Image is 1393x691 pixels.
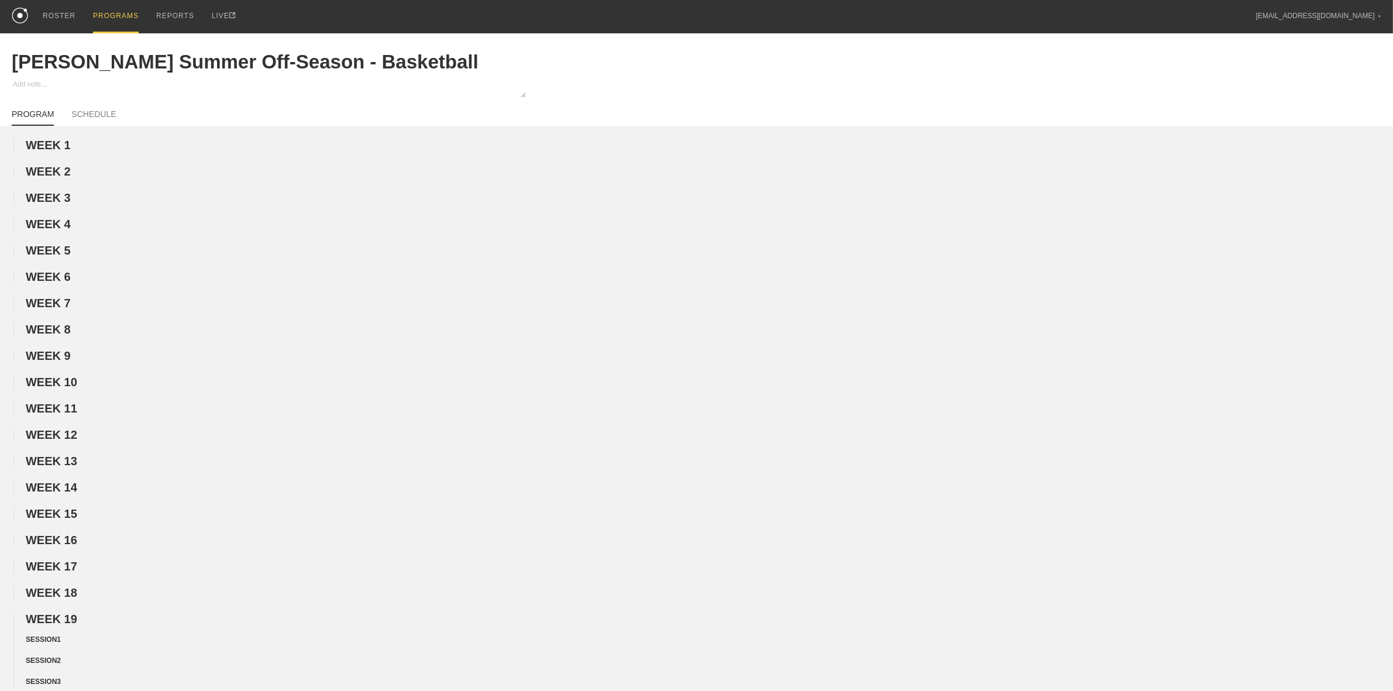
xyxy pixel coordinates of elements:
[26,218,71,231] span: WEEK 4
[26,481,77,494] span: WEEK 14
[26,270,71,283] span: WEEK 6
[26,165,71,178] span: WEEK 2
[26,376,77,389] span: WEEK 10
[71,109,116,125] a: SCHEDULE
[26,402,77,415] span: WEEK 11
[26,534,77,546] span: WEEK 16
[26,297,71,310] span: WEEK 7
[26,244,71,257] span: WEEK 5
[26,613,77,625] span: WEEK 19
[12,109,54,126] a: PROGRAM
[26,656,61,665] span: SESSION 2
[26,678,61,686] span: SESSION 3
[1378,13,1381,20] div: ▼
[12,8,28,23] img: logo
[26,191,71,204] span: WEEK 3
[26,323,71,336] span: WEEK 8
[26,586,77,599] span: WEEK 18
[26,139,71,152] span: WEEK 1
[26,507,77,520] span: WEEK 15
[26,428,77,441] span: WEEK 12
[26,349,71,362] span: WEEK 9
[26,635,61,644] span: SESSION 1
[1334,635,1393,691] iframe: Chat Widget
[26,560,77,573] span: WEEK 17
[26,455,77,467] span: WEEK 13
